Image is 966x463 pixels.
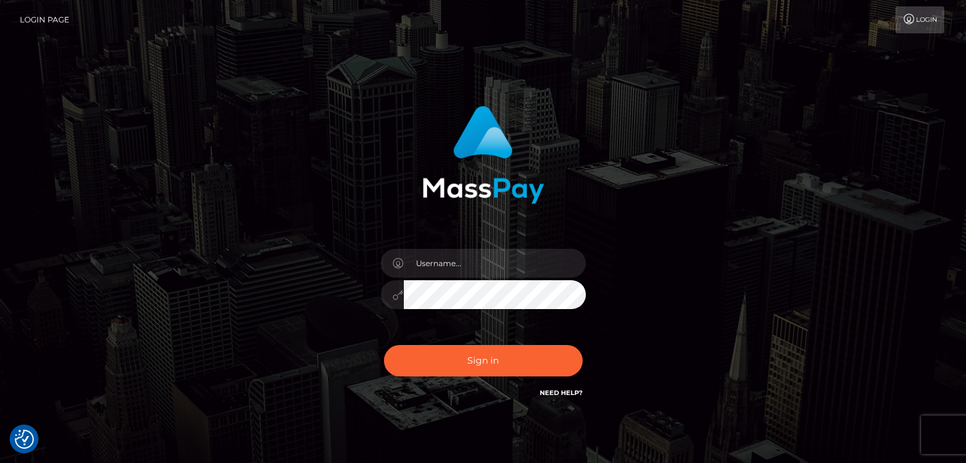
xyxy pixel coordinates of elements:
input: Username... [404,249,586,278]
a: Login Page [20,6,69,33]
button: Consent Preferences [15,430,34,449]
button: Sign in [384,345,583,376]
img: MassPay Login [422,106,544,204]
a: Need Help? [540,389,583,397]
a: Login [895,6,944,33]
img: Revisit consent button [15,430,34,449]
